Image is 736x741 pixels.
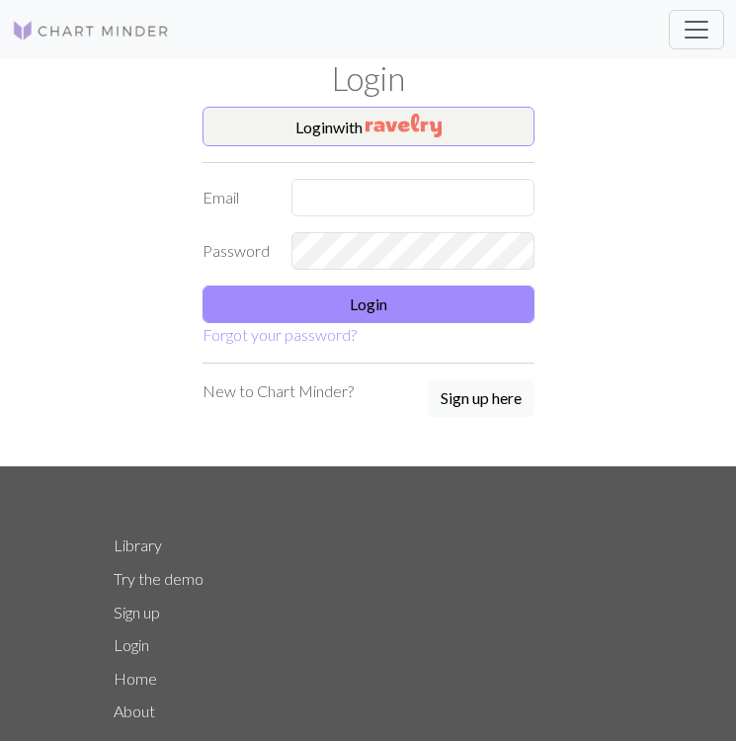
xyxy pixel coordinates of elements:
button: Loginwith [203,107,534,146]
button: Toggle navigation [669,10,724,49]
img: Logo [12,19,170,42]
label: Password [191,232,280,270]
label: Email [191,179,280,216]
a: Home [114,669,157,688]
a: Library [114,535,162,554]
a: Sign up here [428,379,534,419]
a: Forgot your password? [203,325,357,344]
a: Sign up [114,603,160,621]
a: About [114,701,155,720]
p: New to Chart Minder? [203,379,354,403]
a: Login [114,635,149,654]
img: Ravelry [366,114,442,137]
button: Login [203,286,534,323]
a: Try the demo [114,569,204,588]
button: Sign up here [428,379,534,417]
h1: Login [102,59,635,99]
